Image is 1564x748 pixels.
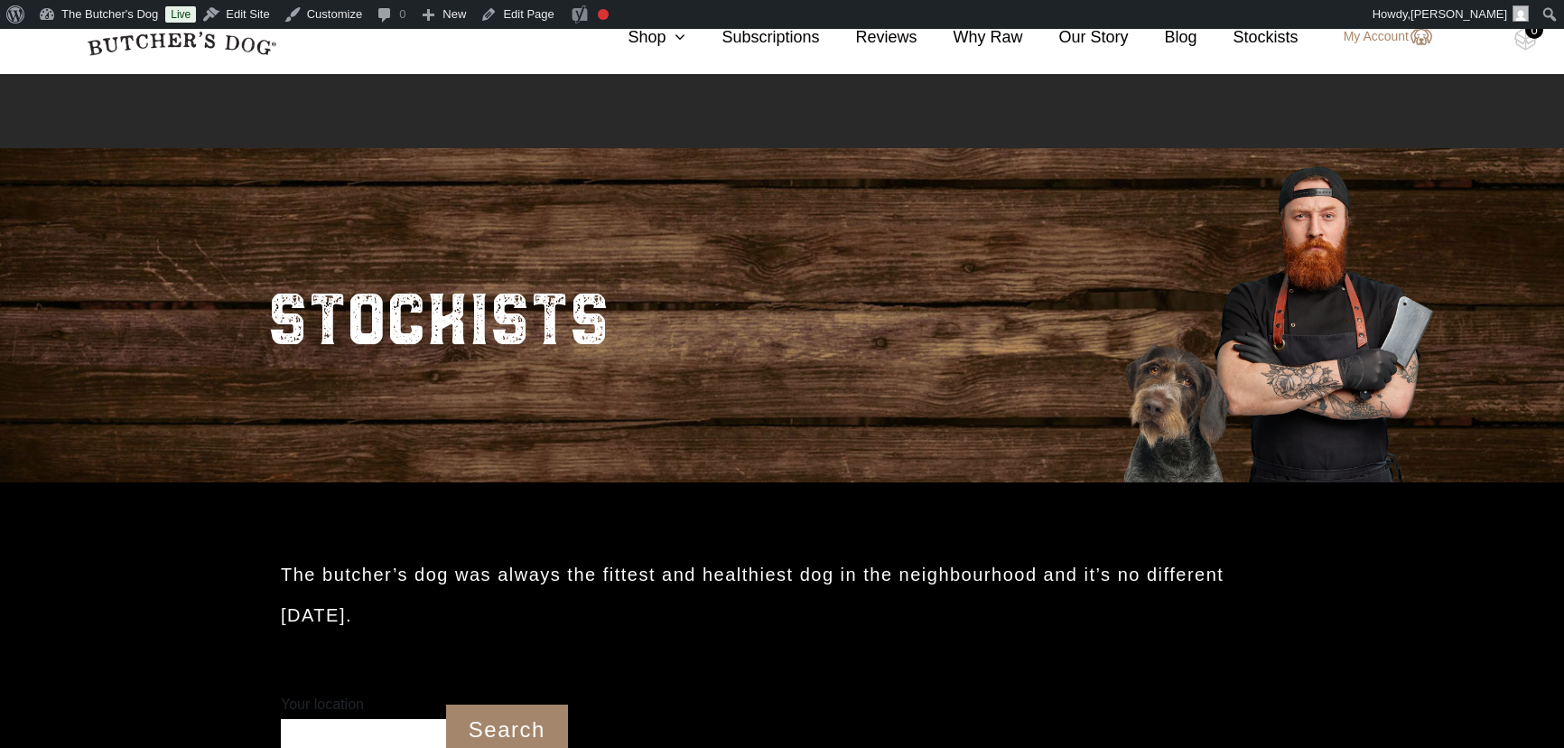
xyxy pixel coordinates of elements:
[591,25,685,50] a: Shop
[685,25,819,50] a: Subscriptions
[267,257,610,374] h2: STOCKISTS
[1514,27,1537,51] img: TBD_Cart-Empty.png
[819,25,917,50] a: Reviews
[281,555,1283,636] h2: The butcher’s dog was always the fittest and healthiest dog in the neighbourhood and it’s no diff...
[1023,25,1129,50] a: Our Story
[1525,21,1543,39] div: 0
[1410,7,1507,21] span: [PERSON_NAME]
[917,25,1023,50] a: Why Raw
[598,9,609,20] div: Focus keyphrase not set
[165,6,196,23] a: Live
[1326,26,1432,48] a: My Account
[1197,25,1299,50] a: Stockists
[1094,144,1456,482] img: Butcher_Large_3.png
[1129,25,1197,50] a: Blog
